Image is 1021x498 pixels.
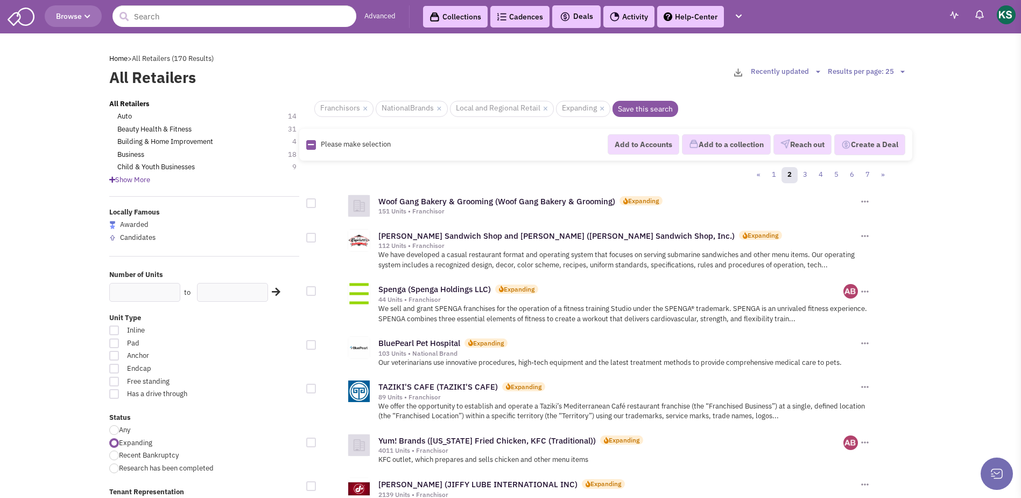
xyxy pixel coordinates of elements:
[773,134,832,155] button: Reach out
[109,54,128,63] a: Home
[841,139,851,151] img: Deal-Dollar.png
[813,167,829,183] a: 4
[184,288,191,298] label: to
[378,338,460,348] a: BluePearl Pet Hospital
[109,221,116,229] img: locallyfamous-largeicon.png
[560,11,593,21] span: Deals
[120,389,240,399] span: Has a drive through
[608,134,679,155] button: Add to Accounts
[119,438,152,447] span: Expanding
[128,54,132,63] span: >
[560,10,571,23] img: icon-deals.svg
[378,284,491,294] a: Spenga (Spenga Holdings LLC)
[797,167,813,183] a: 3
[378,382,498,392] a: TAZIKI'S CAFE (TAZIKI'S CAFE)
[132,54,214,63] span: All Retailers (170 Results)
[843,435,858,450] img: iMkZg-XKaEGkwuPY-rrUfg.png
[109,487,300,497] label: Tenant Representation
[109,270,300,280] label: Number of Units
[376,101,447,117] span: NationalBrands
[112,5,356,27] input: Search
[378,231,735,241] a: [PERSON_NAME] Sandwich Shop and [PERSON_NAME] ([PERSON_NAME] Sandwich Shop, Inc.)
[780,139,790,149] img: VectorPaper_Plane.png
[364,11,396,22] a: Advanced
[56,11,90,21] span: Browse
[120,326,240,336] span: Inline
[120,364,240,374] span: Endcap
[120,233,156,242] span: Candidates
[288,112,307,122] span: 14
[109,413,300,423] label: Status
[292,137,307,147] span: 4
[609,435,639,445] div: Expanding
[490,6,550,27] a: Cadences
[628,196,659,205] div: Expanding
[610,12,619,22] img: Activity.png
[436,104,441,114] a: ×
[288,150,307,160] span: 18
[429,12,440,22] img: icon-collection-lavender-black.svg
[378,295,844,304] div: 44 Units • Franchisor
[120,338,240,349] span: Pad
[766,167,782,183] a: 1
[109,99,150,108] b: All Retailers
[109,175,150,184] span: Show More
[117,112,132,122] a: Auto
[378,207,858,216] div: 151 Units • Franchisor
[600,104,604,114] a: ×
[109,207,300,218] label: Locally Famous
[557,10,596,24] button: Deals
[543,104,548,114] a: ×
[117,124,192,135] a: Beauty Health & Fitness
[119,425,130,434] span: Any
[119,464,214,473] span: Research has been completed
[734,68,742,77] img: download-2-24.png
[378,304,871,324] p: We sell and grant SPENGA franchises for the operation of a fitness training Studio under the SPEN...
[378,250,871,270] p: We have developed a casual restaurant format and operating system that focuses on serving submari...
[748,231,778,240] div: Expanding
[363,104,368,114] a: ×
[497,13,506,20] img: Cadences_logo.png
[120,351,240,361] span: Anchor
[321,140,391,149] span: Please make selection
[473,338,504,348] div: Expanding
[378,393,858,402] div: 89 Units • Franchisor
[120,377,240,387] span: Free standing
[378,349,858,358] div: 103 Units • National Brand
[843,284,858,299] img: iMkZg-XKaEGkwuPY-rrUfg.png
[504,285,534,294] div: Expanding
[265,285,282,299] div: Search Nearby
[378,402,871,421] p: We offer the opportunity to establish and operate a Taziki’s Mediterranean Café restaurant franch...
[657,6,724,27] a: Help-Center
[378,358,871,368] p: Our veterinarians use innovative procedures, high-tech equipment and the latest treatment methods...
[117,162,195,172] a: Child & Youth Businesses
[109,67,436,88] label: All Retailers
[45,5,102,27] button: Browse
[751,167,766,183] a: «
[306,140,316,150] img: Rectangle.png
[590,479,621,488] div: Expanding
[378,479,578,489] a: [PERSON_NAME] (JIFFY LUBE INTERNATIONAL INC)
[423,6,488,27] a: Collections
[378,435,596,446] a: Yum! Brands ([US_STATE] Fried Chicken, KFC (Traditional))
[378,455,871,465] p: KFC outlet, which prepares and sells chicken and other menu items
[997,5,1016,24] img: Katie Siegel
[109,234,116,241] img: locallyfamous-upvote.png
[682,134,771,155] button: Add to a collection
[664,12,672,21] img: help.png
[556,101,610,117] span: Expanding
[603,6,654,27] a: Activity
[109,99,150,109] a: All Retailers
[314,101,374,117] span: Franchisors
[450,101,554,117] span: Local and Regional Retail
[828,167,844,183] a: 5
[834,134,905,156] button: Create a Deal
[378,241,858,250] div: 112 Units • Franchisor
[109,313,300,323] label: Unit Type
[117,150,144,160] a: Business
[378,196,615,206] a: Woof Gang Bakery & Grooming (Woof Gang Bakery & Grooming)
[860,167,876,183] a: 7
[689,139,699,149] img: icon-collection-lavender.png
[875,167,891,183] a: »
